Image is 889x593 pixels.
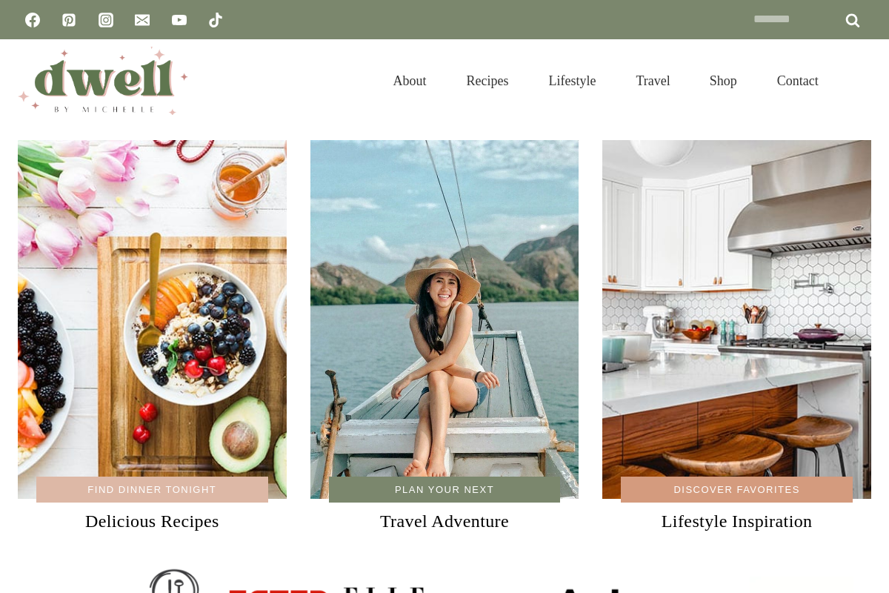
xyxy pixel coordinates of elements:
a: TikTok [201,5,230,35]
a: Recipes [446,55,528,107]
button: View Search Form [846,68,871,93]
a: Shop [690,55,757,107]
a: Pinterest [54,5,84,35]
a: Lifestyle [528,55,616,107]
a: Facebook [18,5,47,35]
a: Email [127,5,157,35]
a: YouTube [164,5,194,35]
nav: Primary Navigation [373,55,839,107]
a: Travel [616,55,690,107]
a: Instagram [91,5,121,35]
a: Contact [757,55,839,107]
img: DWELL by michelle [18,47,188,115]
a: About [373,55,446,107]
